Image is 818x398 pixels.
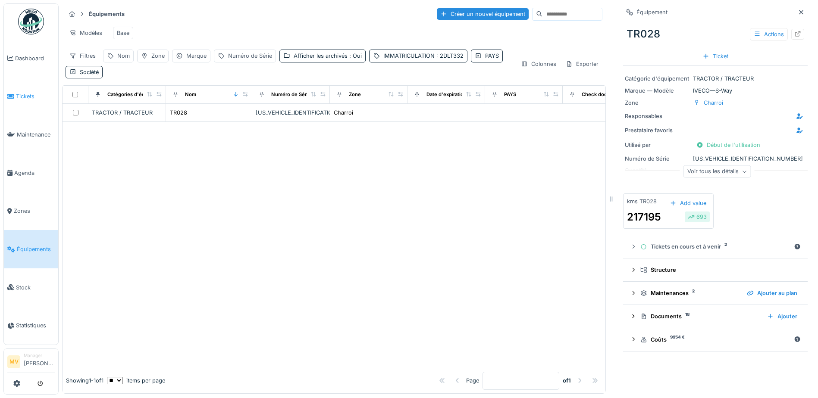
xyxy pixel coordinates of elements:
[627,209,661,225] div: 217195
[14,207,55,215] span: Zones
[17,245,55,253] span: Équipements
[764,311,801,322] div: Ajouter
[517,58,560,70] div: Colonnes
[117,29,129,37] div: Base
[170,109,187,117] div: TR028
[256,109,326,117] div: [US_VEHICLE_IDENTIFICATION_NUMBER]
[66,50,100,62] div: Filtres
[485,52,499,60] div: PAYS
[271,91,311,98] div: Numéro de Série
[4,115,58,154] a: Maintenance
[640,312,760,320] div: Documents
[185,91,196,98] div: Nom
[504,91,516,98] div: PAYS
[16,321,55,330] span: Statistiques
[4,39,58,78] a: Dashboard
[640,266,797,274] div: Structure
[4,307,58,345] a: Statistiques
[625,99,690,107] div: Zone
[18,9,44,34] img: Badge_color-CXgf-gQk.svg
[24,352,55,359] div: Manager
[562,58,602,70] div: Exporter
[750,28,788,40] div: Actions
[435,53,464,59] span: : 2DLT332
[4,192,58,230] a: Zones
[349,91,361,98] div: Zone
[92,109,162,117] div: TRACTOR / TRACTEUR
[625,155,690,163] div: Numéro de Série
[625,112,690,120] div: Responsables
[107,376,165,385] div: items per page
[625,75,806,83] div: TRACTOR / TRACTEUR
[17,131,55,139] span: Maintenance
[16,92,55,100] span: Tickets
[16,283,55,292] span: Stock
[85,10,128,18] strong: Équipements
[107,91,167,98] div: Catégories d'équipement
[627,262,804,278] summary: Structure
[743,287,801,299] div: Ajouter au plan
[636,8,668,16] div: Équipement
[383,52,464,60] div: IMMATRICULATION
[466,376,479,385] div: Page
[66,27,106,39] div: Modèles
[334,109,353,117] div: Charroi
[625,75,690,83] div: Catégorie d'équipement
[294,52,362,60] div: Afficher les archivés
[625,87,806,95] div: IVECO — S-Way
[7,352,55,373] a: MV Manager[PERSON_NAME]
[625,126,690,134] div: Prestataire favoris
[4,154,58,192] a: Agenda
[437,8,529,20] div: Créer un nouvel équipement
[80,68,99,76] div: Société
[627,308,804,324] summary: Documents18Ajouter
[151,52,165,60] div: Zone
[627,285,804,301] summary: Maintenances2Ajouter au plan
[625,87,690,95] div: Marque — Modèle
[704,99,723,107] div: Charroi
[228,52,272,60] div: Numéro de Série
[683,165,751,178] div: Voir tous les détails
[4,230,58,268] a: Équipements
[699,50,732,62] div: Ticket
[623,23,808,45] div: TR028
[627,239,804,255] summary: Tickets en cours et à venir2
[563,376,571,385] strong: of 1
[582,91,634,98] div: Check document date
[627,197,657,205] div: kms TR028
[348,53,362,59] span: : Oui
[640,243,790,251] div: Tickets en cours et à venir
[7,355,20,368] li: MV
[15,54,55,62] span: Dashboard
[66,376,103,385] div: Showing 1 - 1 of 1
[625,141,690,149] div: Utilisé par
[14,169,55,177] span: Agenda
[24,352,55,371] li: [PERSON_NAME]
[688,213,707,221] div: 693
[640,289,740,297] div: Maintenances
[426,91,467,98] div: Date d'expiration
[117,52,130,60] div: Nom
[4,268,58,307] a: Stock
[693,139,764,151] div: Début de l'utilisation
[627,332,804,348] summary: Coûts9954 €
[640,336,790,344] div: Coûts
[4,78,58,116] a: Tickets
[186,52,207,60] div: Marque
[666,197,710,209] div: Add value
[625,155,806,163] div: [US_VEHICLE_IDENTIFICATION_NUMBER]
